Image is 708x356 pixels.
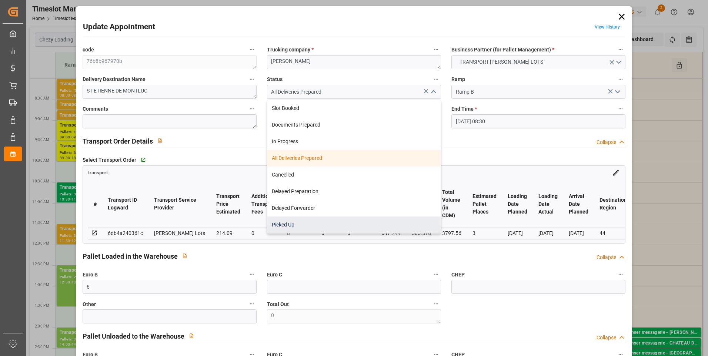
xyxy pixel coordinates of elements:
[83,85,257,99] textarea: ST ETIENNE DE MONTLUC
[267,200,441,216] div: Delayed Forwarder
[502,180,533,228] th: Loading Date Planned
[247,104,257,114] button: Comments
[246,180,281,228] th: Additional Transport Fees
[597,253,616,261] div: Collapse
[267,46,314,54] span: Trucking company
[102,180,148,228] th: Transport ID Logward
[427,86,438,98] button: close menu
[267,55,441,69] textarea: [PERSON_NAME]
[267,300,289,308] span: Total Out
[472,229,497,238] div: 3
[251,229,276,238] div: 0
[267,85,441,99] input: Type to search/select
[108,229,143,238] div: 6db4a240361c
[83,136,153,146] h2: Transport Order Details
[83,105,108,113] span: Comments
[538,229,558,238] div: [DATE]
[616,74,625,84] button: Ramp
[616,269,625,279] button: CHEP
[88,169,108,175] a: transport
[451,271,465,279] span: CHEP
[267,271,282,279] span: Euro C
[153,134,167,148] button: View description
[456,58,547,66] span: TRANSPORT [PERSON_NAME] LOTS
[451,75,465,83] span: Ramp
[83,55,257,69] textarea: 76b8b967970b
[216,229,240,238] div: 214.09
[267,216,441,233] div: Picked Up
[451,105,477,113] span: End Time
[83,75,146,83] span: Delivery Destination Name
[247,74,257,84] button: Delivery Destination Name
[467,180,502,228] th: Estimated Pallet Places
[616,104,625,114] button: End Time *
[597,334,616,342] div: Collapse
[563,180,594,228] th: Arrival Date Planned
[267,183,441,200] div: Delayed Preparation
[247,45,257,54] button: code
[451,85,625,99] input: Type to search/select
[83,46,94,54] span: code
[267,133,441,150] div: In Progress
[451,46,554,54] span: Business Partner (for Pallet Management)
[83,331,184,341] h2: Pallet Unloaded to the Warehouse
[431,269,441,279] button: Euro C
[247,269,257,279] button: Euro B
[267,150,441,167] div: All Deliveries Prepared
[267,117,441,133] div: Documents Prepared
[437,180,467,228] th: Total Volume (in CDM)
[594,180,632,228] th: Destination Region
[597,138,616,146] div: Collapse
[88,170,108,175] span: transport
[616,45,625,54] button: Business Partner (for Pallet Management) *
[431,45,441,54] button: Trucking company *
[267,309,441,323] textarea: 0
[83,300,96,308] span: Other
[211,180,246,228] th: Transport Price Estimated
[451,114,625,128] input: DD-MM-YYYY HH:MM
[442,229,461,238] div: 3797.56
[600,229,627,238] div: 44
[88,180,102,228] th: #
[612,86,623,98] button: open menu
[267,75,283,83] span: Status
[247,299,257,309] button: Other
[595,24,620,30] a: View History
[267,167,441,183] div: Cancelled
[451,55,625,69] button: open menu
[431,299,441,309] button: Total Out
[83,271,98,279] span: Euro B
[431,74,441,84] button: Status
[569,229,588,238] div: [DATE]
[178,249,192,263] button: View description
[508,229,527,238] div: [DATE]
[154,229,205,238] div: [PERSON_NAME] Lots
[83,21,155,33] h2: Update Appointment
[533,180,563,228] th: Loading Date Actual
[148,180,211,228] th: Transport Service Provider
[184,329,198,343] button: View description
[83,156,136,164] span: Select Transport Order
[83,251,178,261] h2: Pallet Loaded in the Warehouse
[267,100,441,117] div: Slot Booked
